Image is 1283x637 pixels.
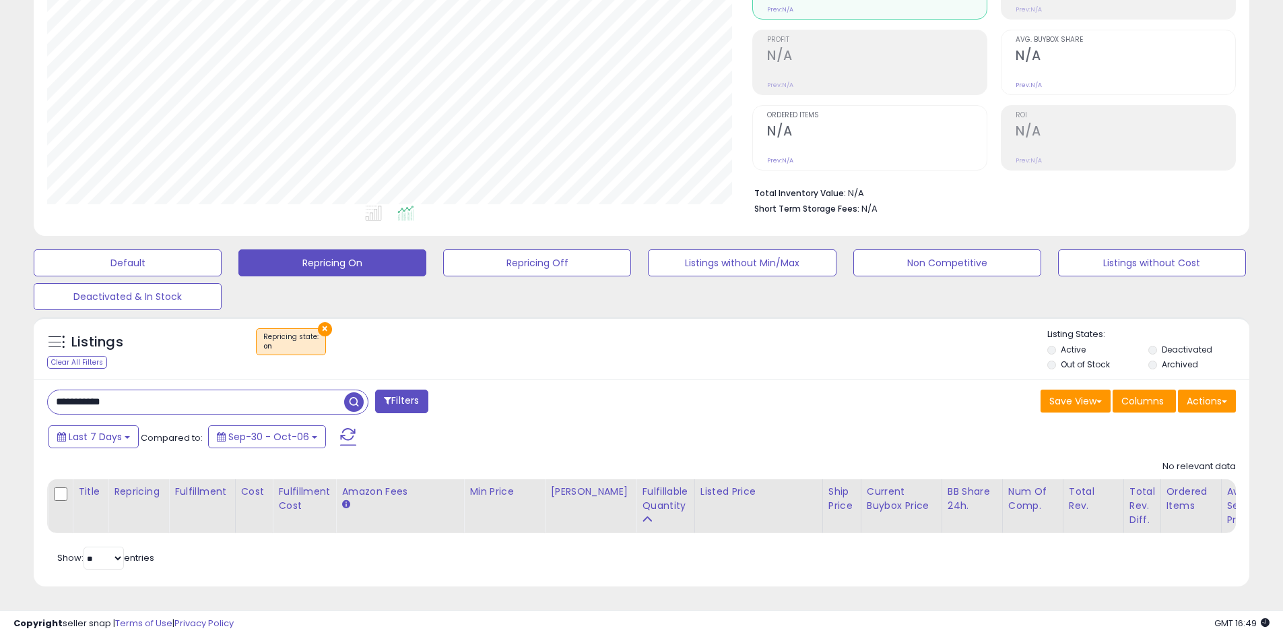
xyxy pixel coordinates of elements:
div: Min Price [469,485,539,499]
button: Listings without Cost [1058,249,1246,276]
small: Prev: N/A [767,81,793,89]
button: Repricing Off [443,249,631,276]
span: N/A [861,202,878,215]
div: Fulfillment [174,485,229,499]
button: Sep-30 - Oct-06 [208,425,326,448]
button: Save View [1041,390,1111,413]
button: Filters [375,390,428,413]
button: Columns [1113,390,1176,413]
span: Show: entries [57,551,154,564]
h2: N/A [1016,48,1235,66]
div: Ship Price [828,485,855,513]
span: Compared to: [141,431,203,444]
span: Columns [1121,394,1164,408]
button: Deactivated & In Stock [34,283,222,310]
div: Fulfillable Quantity [642,485,688,513]
div: No relevant data [1162,460,1236,473]
span: Avg. Buybox Share [1016,36,1235,44]
div: Ordered Items [1166,485,1216,513]
small: Prev: N/A [1016,156,1042,164]
small: Prev: N/A [1016,81,1042,89]
span: Ordered Items [767,112,987,119]
div: Num of Comp. [1008,485,1057,513]
div: Amazon Fees [341,485,458,499]
button: Non Competitive [853,249,1041,276]
label: Deactivated [1162,344,1212,355]
label: Out of Stock [1061,359,1110,370]
div: [PERSON_NAME] [550,485,630,499]
div: Cost [241,485,267,499]
a: Privacy Policy [174,617,234,630]
label: Archived [1162,359,1198,370]
li: N/A [754,184,1226,200]
span: Last 7 Days [69,430,122,444]
small: Prev: N/A [767,156,793,164]
span: Profit [767,36,987,44]
h2: N/A [767,123,987,142]
div: Total Rev. [1069,485,1118,513]
h5: Listings [71,333,123,352]
small: Prev: N/A [1016,5,1042,13]
span: Sep-30 - Oct-06 [228,430,309,444]
div: Avg Selling Price [1227,485,1276,527]
div: Title [78,485,102,499]
small: Prev: N/A [767,5,793,13]
strong: Copyright [13,617,63,630]
button: Default [34,249,222,276]
button: Listings without Min/Max [648,249,836,276]
b: Total Inventory Value: [754,187,846,199]
span: 2025-10-14 16:49 GMT [1214,617,1270,630]
label: Active [1061,344,1086,355]
button: Last 7 Days [48,425,139,448]
div: Listed Price [700,485,817,499]
div: BB Share 24h. [948,485,997,513]
button: Repricing On [238,249,426,276]
b: Short Term Storage Fees: [754,203,859,214]
div: on [263,342,319,351]
span: Repricing state : [263,332,319,352]
h2: N/A [767,48,987,66]
span: ROI [1016,112,1235,119]
div: Repricing [114,485,163,499]
p: Listing States: [1047,328,1249,341]
small: Amazon Fees. [341,499,350,511]
button: × [318,322,332,336]
button: Actions [1178,390,1236,413]
h2: N/A [1016,123,1235,142]
div: Fulfillment Cost [278,485,330,513]
div: Current Buybox Price [867,485,936,513]
div: Clear All Filters [47,356,107,369]
div: seller snap | | [13,617,234,630]
div: Total Rev. Diff. [1129,485,1155,527]
a: Terms of Use [115,617,172,630]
